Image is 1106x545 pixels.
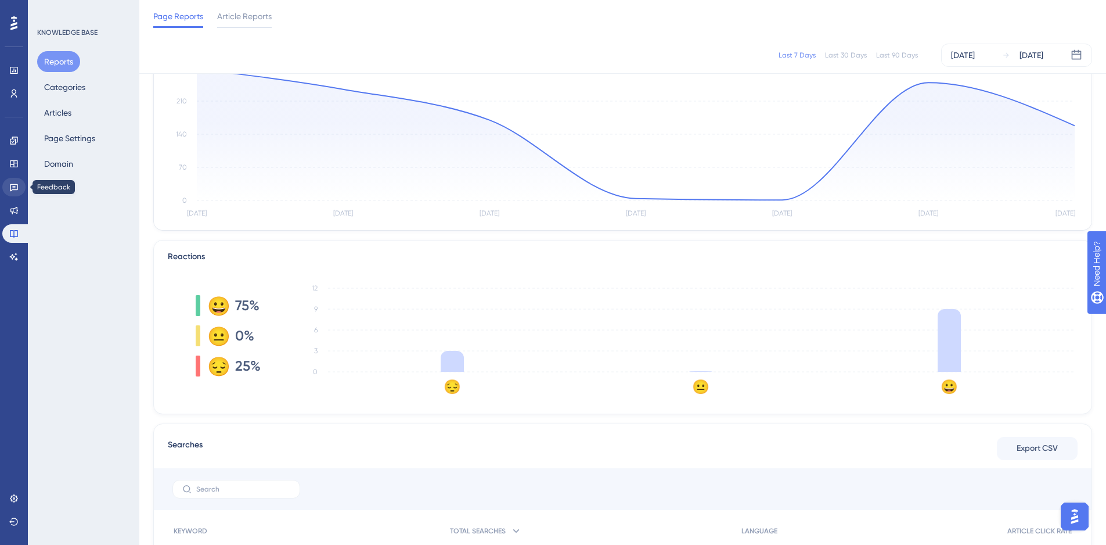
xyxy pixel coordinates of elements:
div: 😔 [207,357,226,375]
text: 😐 [692,378,709,395]
div: Last 30 Days [825,51,867,60]
text: 😀 [941,378,958,395]
button: Domain [37,153,80,174]
tspan: 0 [313,368,318,376]
span: Export CSV [1017,442,1058,456]
span: KEYWORD [174,526,207,536]
button: Categories [37,77,92,98]
tspan: [DATE] [918,209,938,217]
tspan: 9 [314,305,318,313]
tspan: 0 [182,196,187,205]
button: Export CSV [997,437,1078,460]
span: 0% [235,327,254,345]
button: Page Settings [37,128,102,149]
button: Articles [37,102,78,123]
tspan: 12 [312,284,318,292]
div: KNOWLEDGE BASE [37,28,98,37]
div: Last 90 Days [876,51,918,60]
input: Search [196,485,290,493]
tspan: 70 [179,163,187,171]
tspan: 210 [176,97,187,105]
span: Need Help? [27,3,73,17]
tspan: [DATE] [187,209,207,217]
div: 😐 [207,327,226,345]
span: LANGUAGE [741,526,777,536]
span: 25% [235,357,261,375]
tspan: [DATE] [333,209,353,217]
span: TOTAL SEARCHES [450,526,506,536]
span: 75% [235,296,260,315]
div: 😀 [207,296,226,315]
tspan: [DATE] [1055,209,1075,217]
div: [DATE] [951,48,975,62]
span: Article Reports [217,9,272,23]
tspan: [DATE] [626,209,646,217]
tspan: [DATE] [480,209,499,217]
span: Page Reports [153,9,203,23]
span: Searches [168,438,203,459]
tspan: 3 [314,347,318,355]
tspan: 140 [176,130,187,138]
div: Reactions [168,250,1078,264]
span: ARTICLE CLICK RATE [1007,526,1072,536]
div: [DATE] [1019,48,1043,62]
text: 😔 [444,378,461,395]
tspan: 280 [175,67,187,75]
div: Last 7 Days [779,51,816,60]
tspan: [DATE] [772,209,792,217]
iframe: UserGuiding AI Assistant Launcher [1057,499,1092,534]
tspan: 6 [314,326,318,334]
button: Access [37,179,77,200]
button: Reports [37,51,80,72]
